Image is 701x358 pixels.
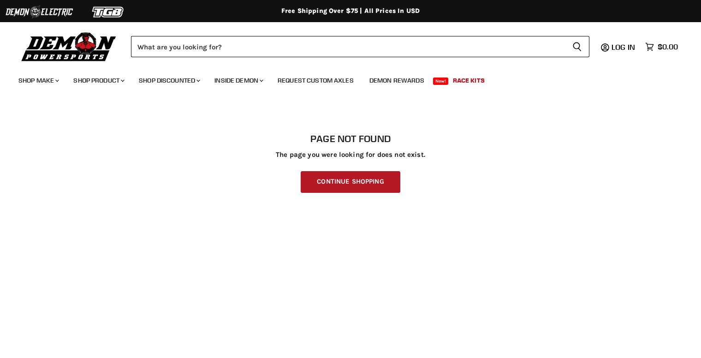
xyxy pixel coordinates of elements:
[362,71,431,90] a: Demon Rewards
[446,71,492,90] a: Race Kits
[131,36,589,57] form: Product
[641,40,683,54] a: $0.00
[5,3,74,21] img: Demon Electric Logo 2
[74,3,143,21] img: TGB Logo 2
[301,171,400,193] a: Continue Shopping
[658,42,678,51] span: $0.00
[131,36,565,57] input: Search
[208,71,269,90] a: Inside Demon
[612,42,635,52] span: Log in
[607,43,641,51] a: Log in
[132,71,206,90] a: Shop Discounted
[18,30,119,63] img: Demon Powersports
[565,36,589,57] button: Search
[12,71,65,90] a: Shop Make
[271,71,361,90] a: Request Custom Axles
[12,67,676,90] ul: Main menu
[18,151,683,159] p: The page you were looking for does not exist.
[66,71,130,90] a: Shop Product
[433,78,449,85] span: New!
[18,133,683,144] h1: Page not found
